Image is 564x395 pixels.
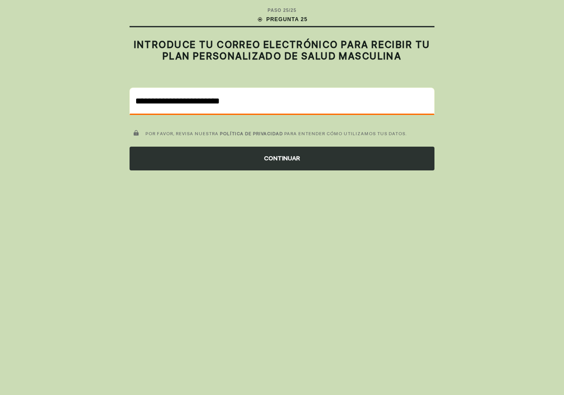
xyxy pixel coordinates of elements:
span: POR FAVOR, REVISA NUESTRA PARA ENTENDER CÓMO UTILIZAMOS TUS DATOS. [145,131,407,136]
a: POLÍTICA DE PRIVACIDAD [220,131,283,136]
div: CONTINUAR [130,147,434,170]
div: PREGUNTA 25 [256,15,308,23]
h2: INTRODUCE TU CORREO ELECTRÓNICO PARA RECIBIR TU PLAN PERSONALIZADO DE SALUD MASCULINA [130,39,434,62]
div: PASO 25 / 25 [267,7,296,14]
